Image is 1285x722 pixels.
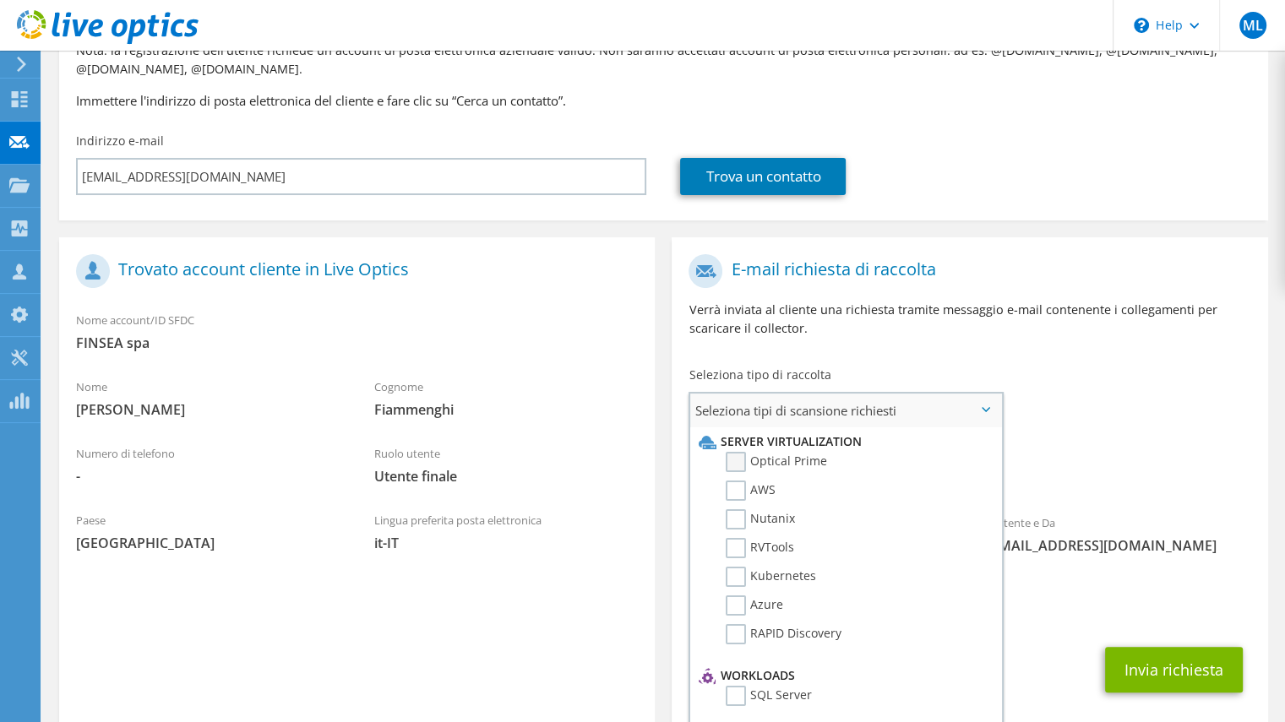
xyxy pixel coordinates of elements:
label: AWS [726,480,776,501]
span: [EMAIL_ADDRESS][DOMAIN_NAME] [987,536,1251,555]
span: - [76,467,340,486]
span: Seleziona tipi di scansione richiesti [690,394,1001,427]
h3: Immettere l'indirizzo di posta elettronica del cliente e fare clic su “Cerca un contatto”. [76,91,1251,110]
div: Lingua preferita posta elettronica [357,502,656,561]
label: RAPID Discovery [726,624,841,644]
label: Optical Prime [726,452,827,472]
div: Nome account/ID SFDC [59,302,655,361]
label: Seleziona tipo di raccolta [689,366,830,383]
label: SQL Server [726,686,812,706]
h1: E-mail richiesta di raccolta [689,254,1242,288]
li: Server Virtualization [694,432,993,452]
div: Mittente e Da [970,505,1268,563]
p: Nota: la registrazione dell'utente richiede un account di posta elettronica aziendale valido. Non... [76,41,1251,79]
div: Numero di telefono [59,436,357,494]
span: [PERSON_NAME] [76,400,340,419]
p: Verrà inviata al cliente una richiesta tramite messaggio e-mail contenente i collegamenti per sca... [689,301,1250,338]
label: Kubernetes [726,567,816,587]
h1: Trovato account cliente in Live Optics [76,254,629,288]
label: RVTools [726,538,794,558]
a: Trova un contatto [680,158,846,195]
label: Nutanix [726,509,795,529]
span: ML [1239,12,1266,39]
span: Utente finale [374,467,639,486]
div: Raccolte richieste [672,434,1267,497]
span: it-IT [374,534,639,552]
div: Ruolo utente [357,436,656,494]
div: Cc e Rispondi [672,572,1267,630]
button: Invia richiesta [1105,647,1243,692]
span: [GEOGRAPHIC_DATA] [76,534,340,552]
span: Fiammenghi [374,400,639,419]
div: Nome [59,369,357,427]
li: Workloads [694,665,993,686]
svg: \n [1134,18,1149,33]
div: A [672,505,970,563]
div: Cognome [357,369,656,427]
label: Azure [726,595,783,616]
div: Paese [59,502,357,561]
span: FINSEA spa [76,334,638,352]
label: Indirizzo e-mail [76,133,164,149]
